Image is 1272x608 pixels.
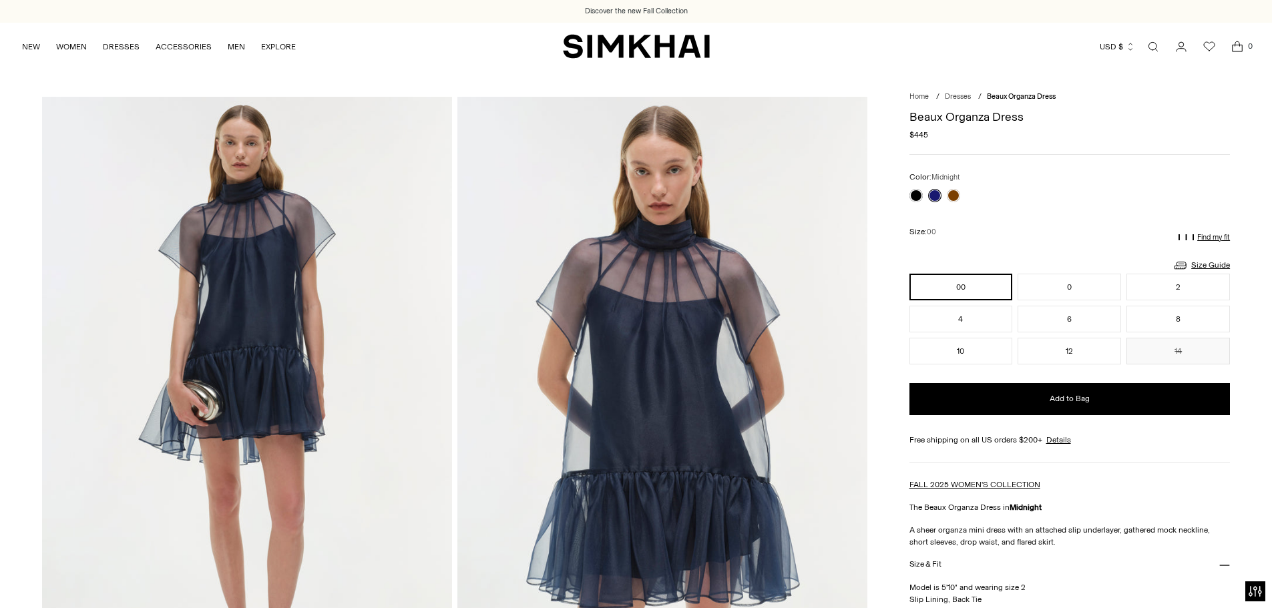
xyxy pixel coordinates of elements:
h3: Size & Fit [909,560,941,569]
button: 2 [1126,274,1230,300]
button: Size & Fit [909,548,1231,582]
button: 6 [1018,306,1121,332]
span: $445 [909,129,928,141]
p: A sheer organza mini dress with an attached slip underlayer, gathered mock neckline, short sleeve... [909,524,1231,548]
a: FALL 2025 WOMEN'S COLLECTION [909,480,1040,489]
div: / [978,91,982,103]
button: 0 [1018,274,1121,300]
span: Add to Bag [1050,393,1090,404]
button: 12 [1018,338,1121,364]
span: Midnight [931,173,960,182]
a: ACCESSORIES [156,32,212,61]
a: SIMKHAI [563,33,710,59]
a: NEW [22,32,40,61]
a: Dresses [945,92,971,101]
nav: breadcrumbs [909,91,1231,103]
button: 4 [909,306,1013,332]
span: 00 [927,228,936,236]
a: MEN [228,32,245,61]
a: Wishlist [1196,33,1223,60]
a: EXPLORE [261,32,296,61]
strong: Midnight [1010,503,1042,512]
a: Open search modal [1140,33,1167,60]
p: The Beaux Organza Dress in [909,501,1231,513]
button: 00 [909,274,1013,300]
h1: Beaux Organza Dress [909,111,1231,123]
span: Beaux Organza Dress [987,92,1056,101]
a: WOMEN [56,32,87,61]
label: Color: [909,171,960,184]
button: USD $ [1100,32,1135,61]
div: / [936,91,939,103]
button: 14 [1126,338,1230,364]
a: Discover the new Fall Collection [585,6,688,17]
a: Details [1046,434,1071,446]
a: Go to the account page [1168,33,1195,60]
div: Free shipping on all US orders $200+ [909,434,1231,446]
a: Open cart modal [1224,33,1251,60]
a: DRESSES [103,32,140,61]
button: 8 [1126,306,1230,332]
p: Model is 5'10" and wearing size 2 Slip Lining, Back Tie [909,581,1231,605]
button: Add to Bag [909,383,1231,415]
a: Size Guide [1173,257,1230,274]
a: Home [909,92,929,101]
button: 10 [909,338,1013,364]
label: Size: [909,226,936,238]
span: 0 [1244,40,1256,52]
